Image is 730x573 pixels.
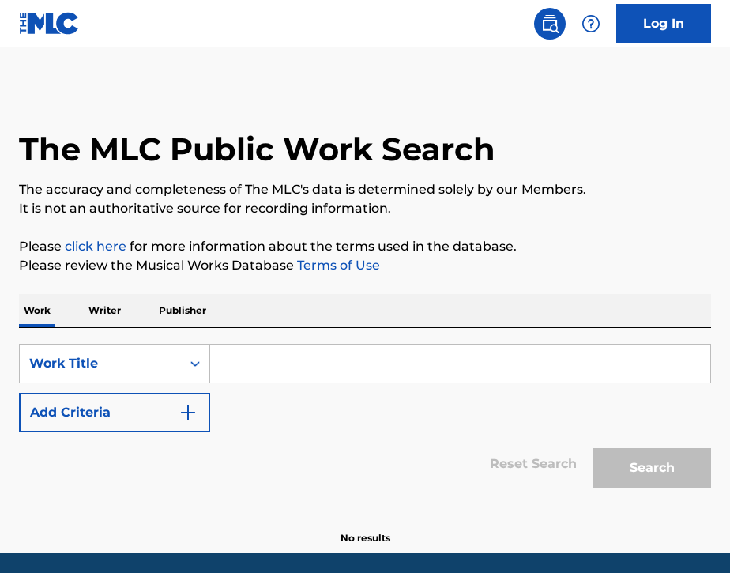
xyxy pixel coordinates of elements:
[294,258,380,273] a: Terms of Use
[341,512,390,545] p: No results
[84,294,126,327] p: Writer
[19,237,711,256] p: Please for more information about the terms used in the database.
[581,14,600,33] img: help
[179,403,198,422] img: 9d2ae6d4665cec9f34b9.svg
[19,130,495,169] h1: The MLC Public Work Search
[19,199,711,218] p: It is not an authoritative source for recording information.
[19,344,711,496] form: Search Form
[19,12,80,35] img: MLC Logo
[534,8,566,40] a: Public Search
[540,14,559,33] img: search
[616,4,711,43] a: Log In
[19,180,711,199] p: The accuracy and completeness of The MLC's data is determined solely by our Members.
[65,239,126,254] a: click here
[19,294,55,327] p: Work
[154,294,211,327] p: Publisher
[19,256,711,275] p: Please review the Musical Works Database
[575,8,607,40] div: Help
[19,393,210,432] button: Add Criteria
[29,354,171,373] div: Work Title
